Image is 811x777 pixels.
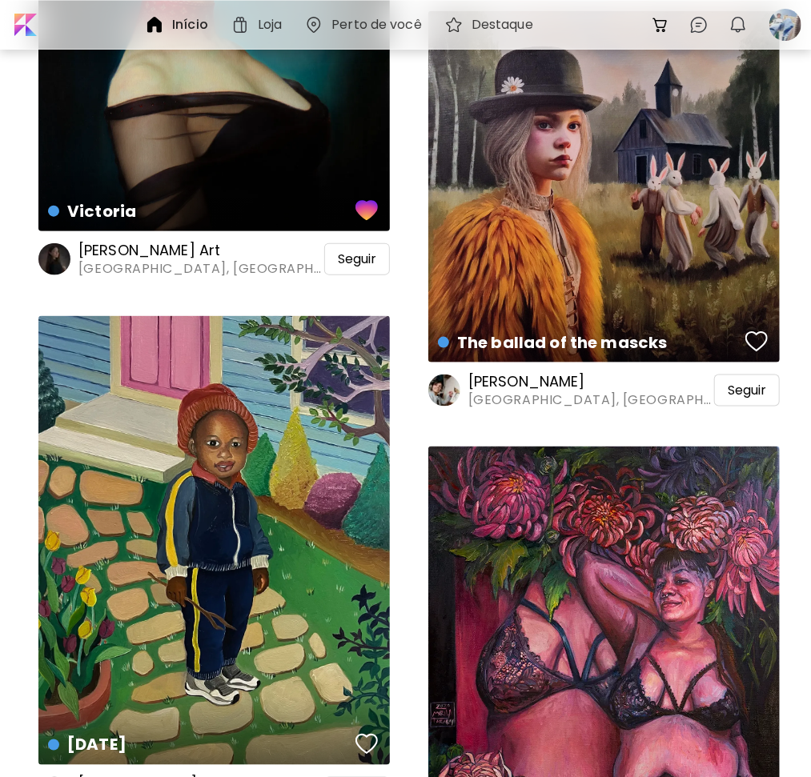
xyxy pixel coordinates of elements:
img: chatIcon [689,15,709,34]
button: favorites [351,194,382,226]
h6: Destaque [472,18,533,31]
h6: [PERSON_NAME] [468,372,711,391]
div: Seguir [714,374,780,407]
a: [PERSON_NAME] Art[GEOGRAPHIC_DATA], [GEOGRAPHIC_DATA]Seguir [38,241,390,278]
a: Loja [231,15,288,34]
button: favorites [741,326,772,358]
a: Início [145,15,215,34]
img: favorites [355,198,378,222]
img: bellIcon [729,15,748,34]
h4: Victoria [48,199,351,223]
span: [GEOGRAPHIC_DATA], [GEOGRAPHIC_DATA] [468,391,711,409]
h6: Início [172,18,208,31]
span: Seguir [338,251,376,267]
h6: [PERSON_NAME] Art [78,241,321,260]
div: Seguir [324,243,390,275]
h6: Perto de você [331,18,422,31]
h4: The ballad of the mascks [438,330,741,354]
button: bellIcon [725,11,752,38]
a: Destaque [444,15,540,34]
a: [DATE]favoriteshttps://cdn.kaleido.art/CDN/Artwork/135152/Primary/medium.webp?updated=608604 [38,316,390,765]
a: Perto de você [304,15,428,34]
h4: [DATE] [48,733,351,757]
img: cart [651,15,670,34]
button: favorites [351,728,382,760]
h6: Loja [258,18,282,31]
span: [GEOGRAPHIC_DATA], [GEOGRAPHIC_DATA] [78,260,321,278]
a: [PERSON_NAME][GEOGRAPHIC_DATA], [GEOGRAPHIC_DATA]Seguir [428,372,780,409]
a: The ballad of the mascksfavoriteshttps://cdn.kaleido.art/CDN/Artwork/175623/Primary/medium.webp?u... [428,11,780,362]
span: Seguir [728,382,766,399]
